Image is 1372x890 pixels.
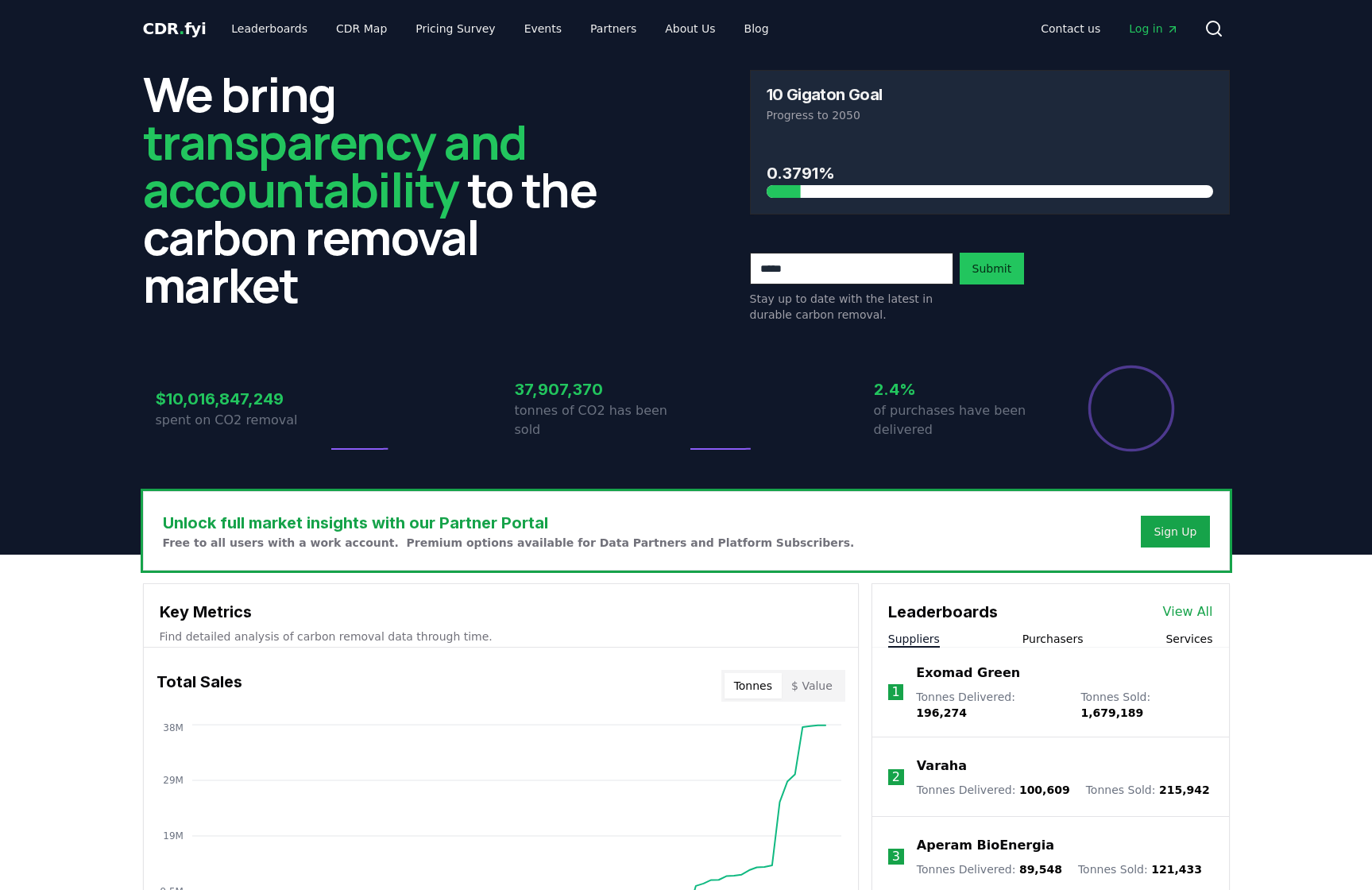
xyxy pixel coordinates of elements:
p: of purchases have been delivered [874,401,1045,439]
h2: We bring to the carbon removal market [143,70,623,308]
a: Partners [578,14,649,43]
nav: Main [218,14,781,43]
p: tonnes of CO2 has been sold [515,401,686,439]
p: 2 [892,768,900,787]
span: CDR fyi [143,19,207,38]
button: $ Value [782,673,842,698]
span: 100,609 [1019,784,1070,796]
span: 215,942 [1159,784,1210,796]
a: Events [512,14,574,43]
a: Sign Up [1154,524,1196,540]
a: Exomad Green [916,664,1020,683]
h3: Total Sales [157,670,242,702]
h3: Key Metrics [160,600,842,624]
span: 121,433 [1151,863,1202,876]
tspan: 29M [163,775,184,786]
div: Percentage of sales delivered [1087,364,1176,453]
a: CDR Map [323,14,400,43]
span: . [179,19,184,38]
p: Tonnes Delivered : [917,782,1070,798]
p: Progress to 2050 [767,107,1213,123]
a: Contact us [1028,14,1113,43]
h3: 0.3791% [767,161,1213,185]
tspan: 38M [163,722,184,733]
p: Find detailed analysis of carbon removal data through time. [160,629,842,644]
a: Log in [1116,14,1191,43]
span: 89,548 [1019,863,1062,876]
span: transparency and accountability [143,109,527,222]
button: Suppliers [888,631,940,647]
a: Varaha [917,756,967,776]
p: 3 [892,847,900,866]
tspan: 19M [163,830,184,842]
button: Services [1165,631,1212,647]
p: spent on CO2 removal [156,411,327,430]
a: Leaderboards [218,14,320,43]
h3: 10 Gigaton Goal [767,87,883,103]
a: CDR.fyi [143,17,207,40]
h3: 2.4% [874,377,1045,401]
button: Purchasers [1022,631,1084,647]
h3: 37,907,370 [515,377,686,401]
a: About Us [652,14,728,43]
span: 196,274 [916,706,967,719]
a: Pricing Survey [403,14,508,43]
p: Tonnes Delivered : [917,861,1062,877]
span: 1,679,189 [1080,706,1143,719]
p: Tonnes Sold : [1080,689,1212,721]
h3: Unlock full market insights with our Partner Portal [163,511,855,535]
nav: Main [1028,14,1191,43]
h3: $10,016,847,249 [156,387,327,411]
button: Tonnes [725,673,782,698]
button: Sign Up [1141,516,1209,548]
a: View All [1163,602,1213,621]
button: Submit [960,253,1025,284]
p: Tonnes Sold : [1078,861,1202,877]
p: Stay up to date with the latest in durable carbon removal. [750,291,953,323]
p: Free to all users with a work account. Premium options available for Data Partners and Platform S... [163,535,855,551]
a: Blog [732,14,782,43]
p: Tonnes Delivered : [916,689,1065,721]
span: Log in [1129,21,1178,37]
p: Tonnes Sold : [1086,782,1210,798]
a: Aperam BioEnergia [917,836,1054,855]
h3: Leaderboards [888,600,998,624]
p: 1 [891,683,899,702]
